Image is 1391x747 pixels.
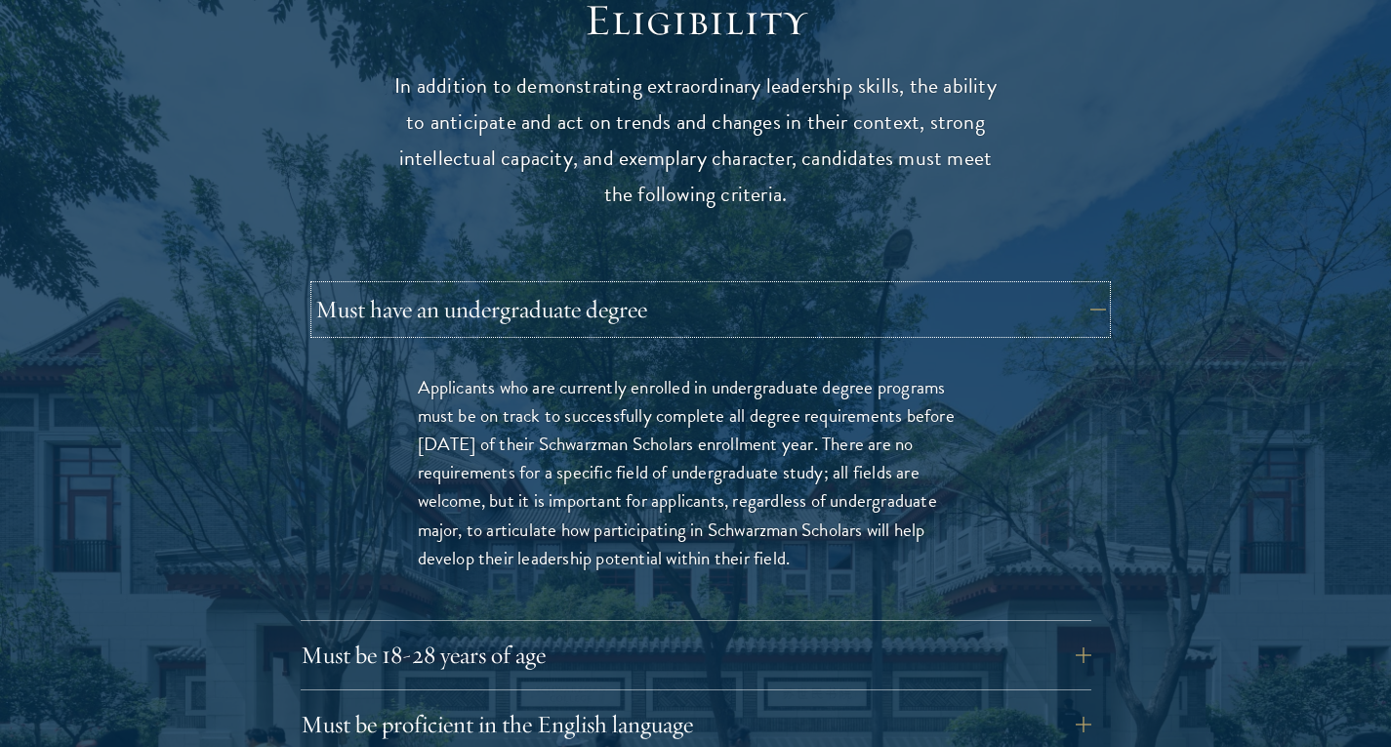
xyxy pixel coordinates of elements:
[301,632,1091,679] button: Must be 18-28 years of age
[315,286,1106,333] button: Must have an undergraduate degree
[393,68,999,213] p: In addition to demonstrating extraordinary leadership skills, the ability to anticipate and act o...
[418,373,974,571] p: Applicants who are currently enrolled in undergraduate degree programs must be on track to succes...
